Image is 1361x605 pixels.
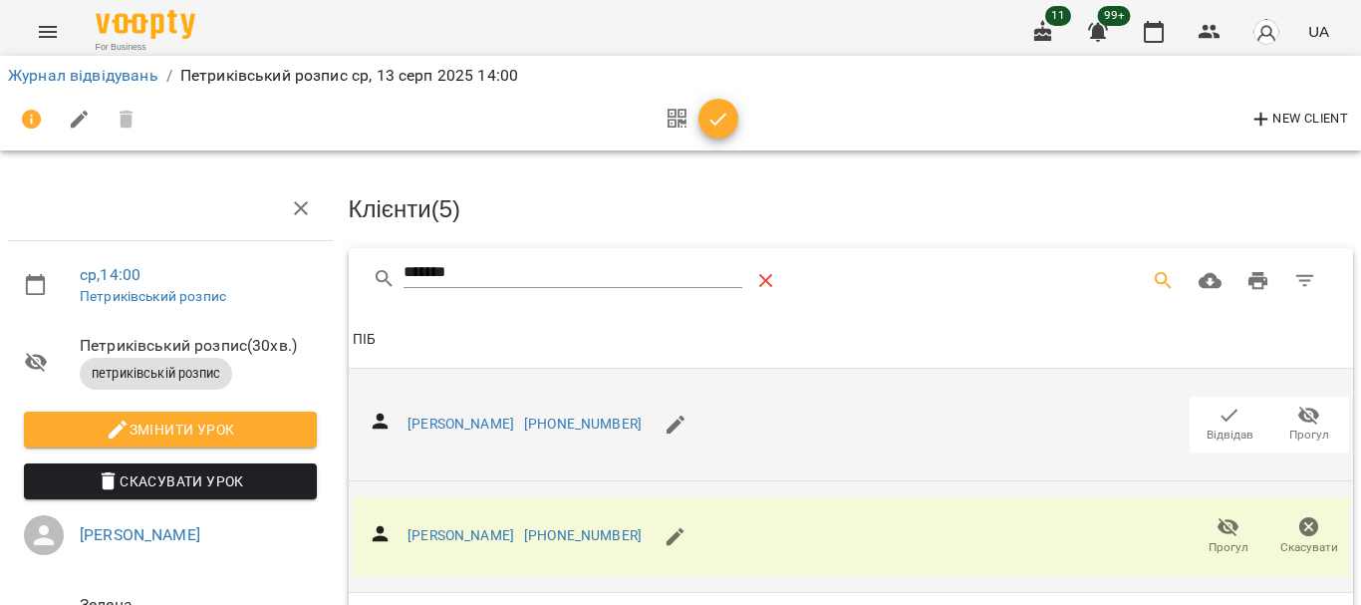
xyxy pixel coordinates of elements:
button: Search [1140,257,1188,305]
img: avatar_s.png [1252,18,1280,46]
a: [PHONE_NUMBER] [524,416,642,432]
p: Петриківський розпис ср, 13 серп 2025 14:00 [180,64,518,88]
button: Змінити урок [24,412,317,448]
button: Menu [24,8,72,56]
button: New Client [1244,104,1353,136]
input: Search [404,257,742,289]
span: Скасувати [1280,539,1338,556]
nav: breadcrumb [8,64,1353,88]
span: UA [1308,21,1329,42]
button: Прогул [1188,508,1268,564]
span: Скасувати Урок [40,469,301,493]
span: New Client [1249,108,1348,132]
a: [PERSON_NAME] [408,416,514,432]
img: Voopty Logo [96,10,195,39]
li: / [166,64,172,88]
span: Відвідав [1207,427,1253,444]
span: Прогул [1209,539,1248,556]
a: Петриківський розпис [80,288,226,304]
a: [PHONE_NUMBER] [524,527,642,543]
button: Фільтр [1281,257,1329,305]
a: Журнал відвідувань [8,66,158,85]
span: Змінити урок [40,418,301,442]
div: ПІБ [353,328,376,352]
button: Завантажити CSV [1187,257,1234,305]
a: [PERSON_NAME] [408,527,514,543]
span: петриківській розпис [80,365,232,383]
span: 11 [1045,6,1071,26]
button: UA [1300,13,1337,50]
button: Прогул [1269,397,1349,453]
h3: Клієнти ( 5 ) [349,196,1354,222]
a: ср , 14:00 [80,265,140,284]
a: [PERSON_NAME] [80,525,200,544]
span: 99+ [1098,6,1131,26]
button: Скасувати [1268,508,1349,564]
button: Скасувати Урок [24,463,317,499]
div: Sort [353,328,376,352]
span: For Business [96,41,195,54]
button: Відвідав [1190,397,1269,453]
span: ПІБ [353,328,1350,352]
span: Петриківський розпис ( 30 хв. ) [80,334,317,358]
button: Друк [1234,257,1282,305]
div: Table Toolbar [349,248,1354,312]
span: Прогул [1289,427,1329,444]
